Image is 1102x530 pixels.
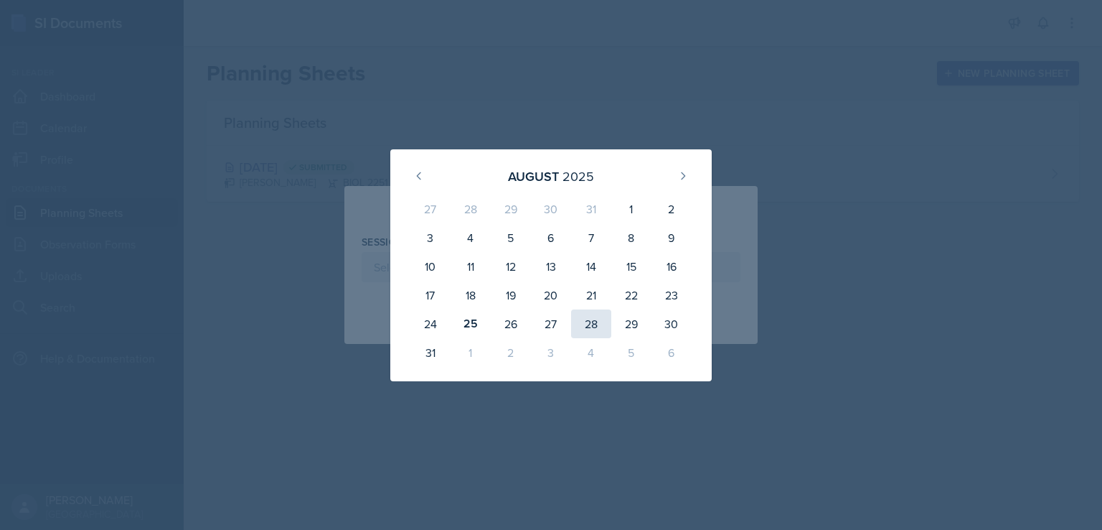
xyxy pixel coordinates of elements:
[491,195,531,223] div: 29
[491,252,531,281] div: 12
[531,338,571,367] div: 3
[651,223,692,252] div: 9
[410,252,451,281] div: 10
[651,310,692,338] div: 30
[571,338,611,367] div: 4
[491,223,531,252] div: 5
[611,195,651,223] div: 1
[451,338,491,367] div: 1
[531,281,571,310] div: 20
[451,252,491,281] div: 11
[531,252,571,281] div: 13
[651,195,692,223] div: 2
[571,223,611,252] div: 7
[571,252,611,281] div: 14
[531,195,571,223] div: 30
[491,338,531,367] div: 2
[531,223,571,252] div: 6
[410,223,451,252] div: 3
[571,195,611,223] div: 31
[562,167,594,186] div: 2025
[571,281,611,310] div: 21
[611,223,651,252] div: 8
[611,338,651,367] div: 5
[651,252,692,281] div: 16
[651,281,692,310] div: 23
[451,281,491,310] div: 18
[410,338,451,367] div: 31
[451,223,491,252] div: 4
[571,310,611,338] div: 28
[611,252,651,281] div: 15
[491,310,531,338] div: 26
[651,338,692,367] div: 6
[531,310,571,338] div: 27
[451,195,491,223] div: 28
[410,195,451,223] div: 27
[410,310,451,338] div: 24
[611,310,651,338] div: 29
[611,281,651,310] div: 22
[410,281,451,310] div: 17
[491,281,531,310] div: 19
[508,167,559,186] div: August
[451,310,491,338] div: 25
